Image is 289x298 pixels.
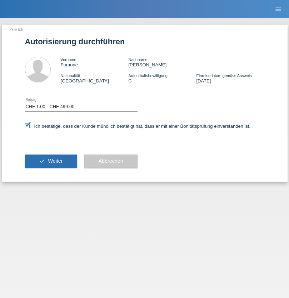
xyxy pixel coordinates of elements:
[48,158,63,164] span: Weiter
[128,73,196,84] div: C
[275,6,282,13] i: menu
[196,74,251,78] span: Einreisedatum gemäss Ausweis
[61,57,76,62] span: Vorname
[271,7,285,11] a: menu
[99,158,123,164] span: Abbrechen
[61,74,80,78] span: Nationalität
[61,73,129,84] div: [GEOGRAPHIC_DATA]
[128,57,147,62] span: Nachname
[61,57,129,67] div: Faraone
[84,155,138,168] button: Abbrechen
[39,158,45,164] i: check
[196,73,264,84] div: [DATE]
[128,57,196,67] div: [PERSON_NAME]
[25,37,264,46] h1: Autorisierung durchführen
[25,123,251,129] label: Ich bestätige, dass der Kunde mündlich bestätigt hat, dass er mit einer Bonitätsprüfung einversta...
[25,155,77,168] button: check Weiter
[128,74,167,78] span: Aufenthaltsbewilligung
[4,27,24,32] a: ← Zurück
